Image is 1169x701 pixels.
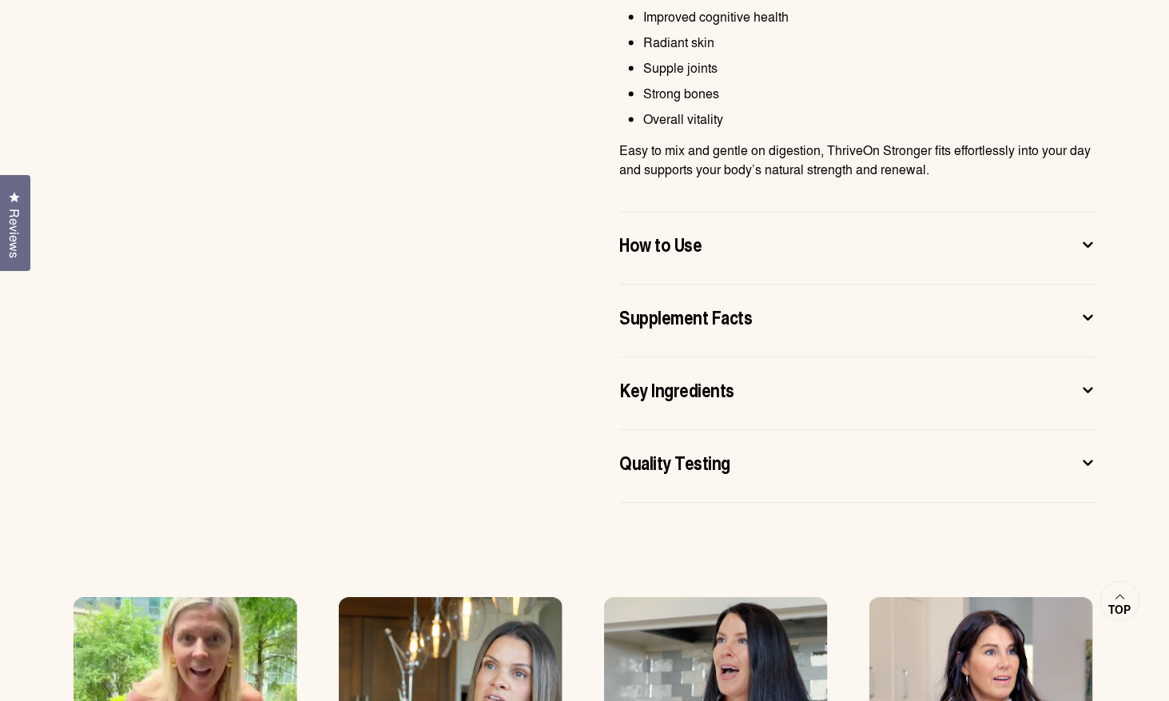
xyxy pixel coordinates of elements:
[620,141,1096,179] p: Easy to mix and gentle on digestion, ThriveOn Stronger fits effortlessly into your day and suppor...
[644,84,1096,103] li: Strong bones
[620,231,702,257] span: How to Use
[620,376,1096,410] button: Key Ingredients
[644,7,1096,26] li: Improved cognitive health
[620,449,731,475] span: Quality Testing
[644,110,1096,129] li: Overall vitality
[620,376,735,402] span: Key Ingredients
[620,231,1096,265] button: How to Use
[4,209,25,258] span: Reviews
[620,304,753,329] span: Supplement Facts
[644,58,1096,78] li: Supple joints
[620,449,1096,483] button: Quality Testing
[644,33,1096,52] li: Radiant skin
[1109,603,1131,617] span: Top
[620,304,1096,337] button: Supplement Facts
